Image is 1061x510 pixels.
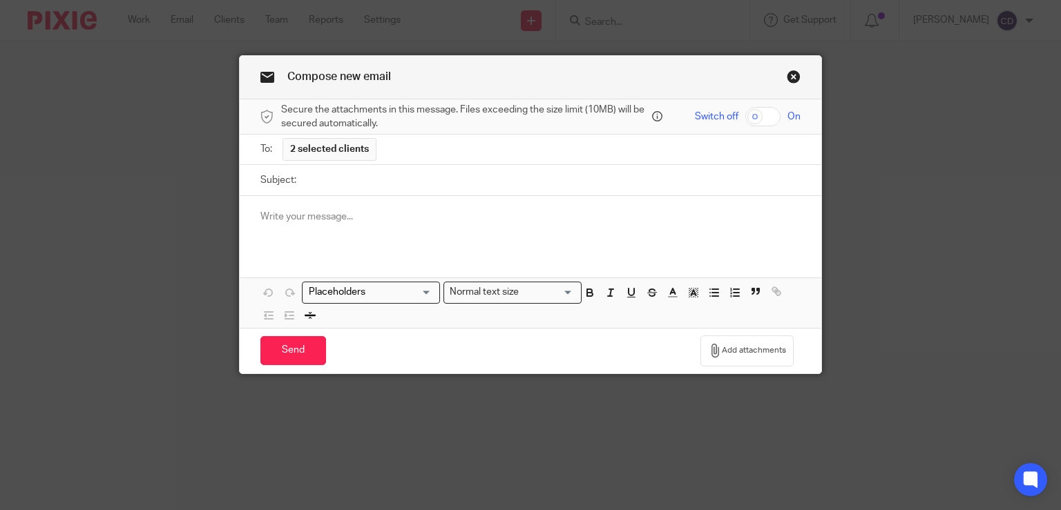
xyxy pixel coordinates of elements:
button: Add attachments [700,335,794,366]
input: Search for option [304,285,432,300]
span: Switch off [695,110,738,124]
span: Add attachments [722,345,786,356]
div: Placeholders [302,282,440,303]
div: Search for option [302,282,440,303]
div: Text styles [443,282,582,303]
span: Secure the attachments in this message. Files exceeding the size limit (10MB) will be secured aut... [281,103,649,131]
input: Send [260,336,326,366]
span: Compose new email [287,71,391,82]
span: 2 selected clients [290,142,369,156]
span: Normal text size [447,285,522,300]
div: Search for option [443,282,582,303]
a: Close this dialog window [787,70,801,88]
label: Subject: [260,173,296,187]
input: Search for option [524,285,573,300]
label: To: [260,142,276,156]
span: On [787,110,801,124]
